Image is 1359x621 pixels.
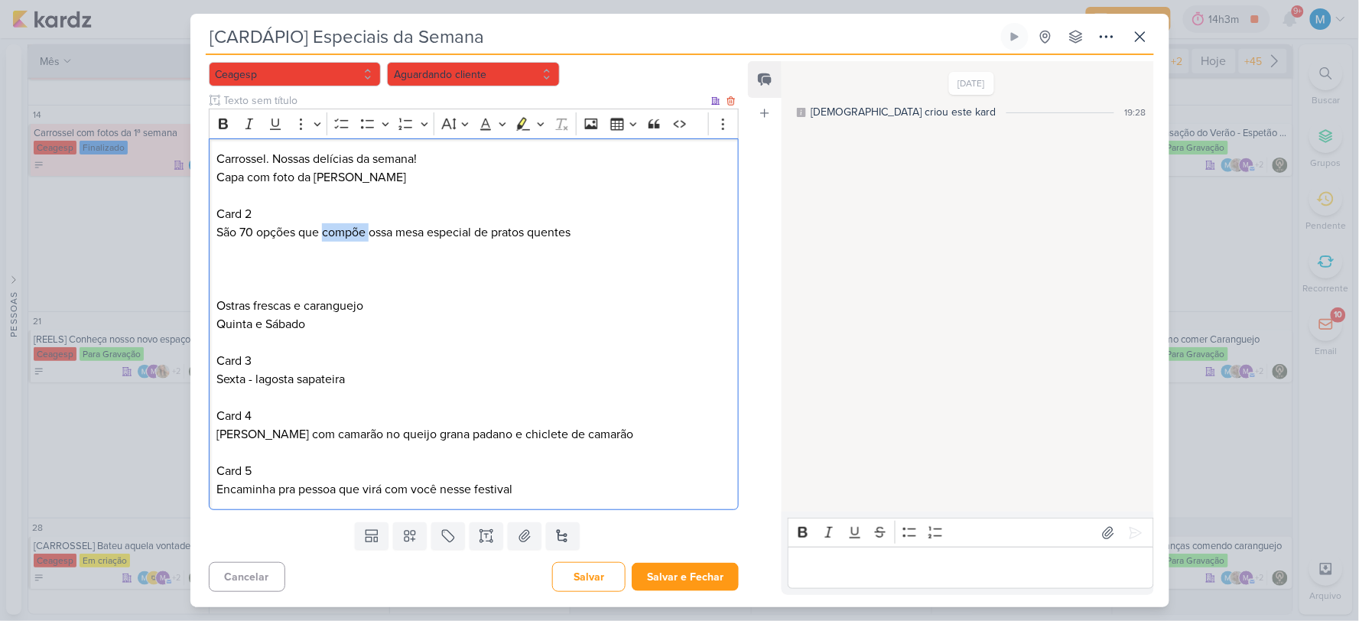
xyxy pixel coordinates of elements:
[216,150,730,168] p: Carrossel. Nossas delícias da semana!
[788,547,1153,589] div: Editor editing area: main
[632,563,739,591] button: Salvar e Fechar
[216,168,730,223] p: Capa com foto da [PERSON_NAME] Card 2
[206,23,998,50] input: Kard Sem Título
[788,518,1153,548] div: Editor toolbar
[811,104,996,120] div: [DEMOGRAPHIC_DATA] criou este kard
[209,62,382,86] button: Ceagesp
[387,62,560,86] button: Aguardando cliente
[216,462,730,499] p: Card 5 Encaminha pra pessoa que virá com você nesse festival
[209,562,285,592] button: Cancelar
[221,93,709,109] input: Texto sem título
[216,223,730,242] p: São 70 opções que compõe ossa mesa especial de pratos quentes
[1125,106,1146,119] div: 19:28
[216,297,730,444] p: Ostras frescas e caranguejo Quinta e Sábado Card 3 Sexta - lagosta sapateira Card 4 [PERSON_NAME]...
[1009,31,1021,43] div: Ligar relógio
[209,138,740,511] div: Editor editing area: main
[552,562,626,592] button: Salvar
[209,109,740,138] div: Editor toolbar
